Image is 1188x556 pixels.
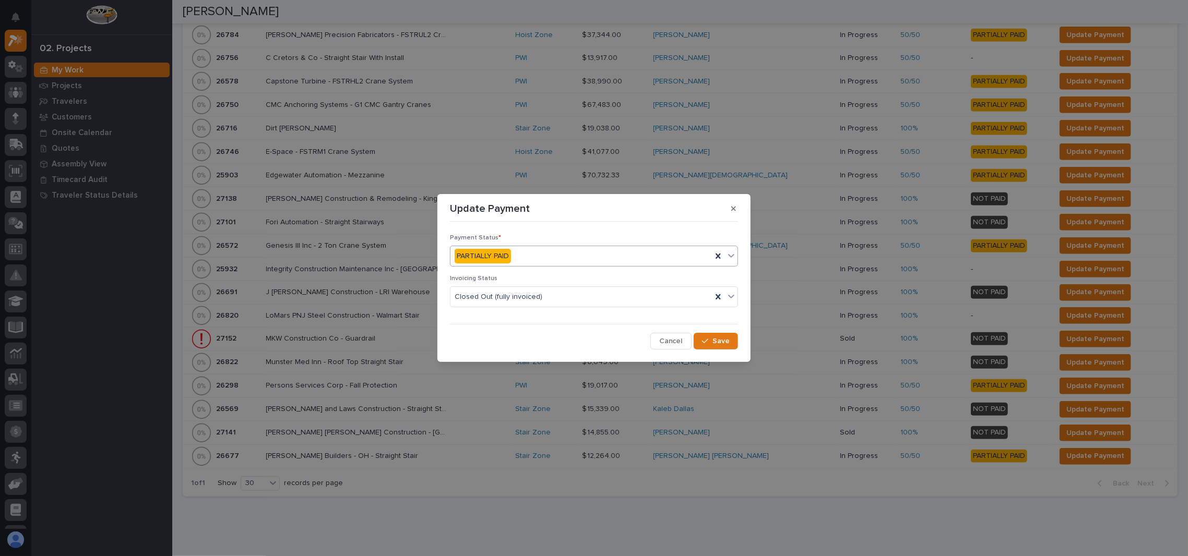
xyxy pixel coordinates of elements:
[712,336,730,346] span: Save
[455,249,511,264] div: PARTIALLY PAID
[450,275,497,282] span: Invoicing Status
[659,336,683,346] span: Cancel
[694,333,738,349] button: Save
[650,333,692,349] button: Cancel
[450,202,530,215] p: Update Payment
[455,292,542,303] span: Closed Out (fully invoiced)
[450,235,501,241] span: Payment Status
